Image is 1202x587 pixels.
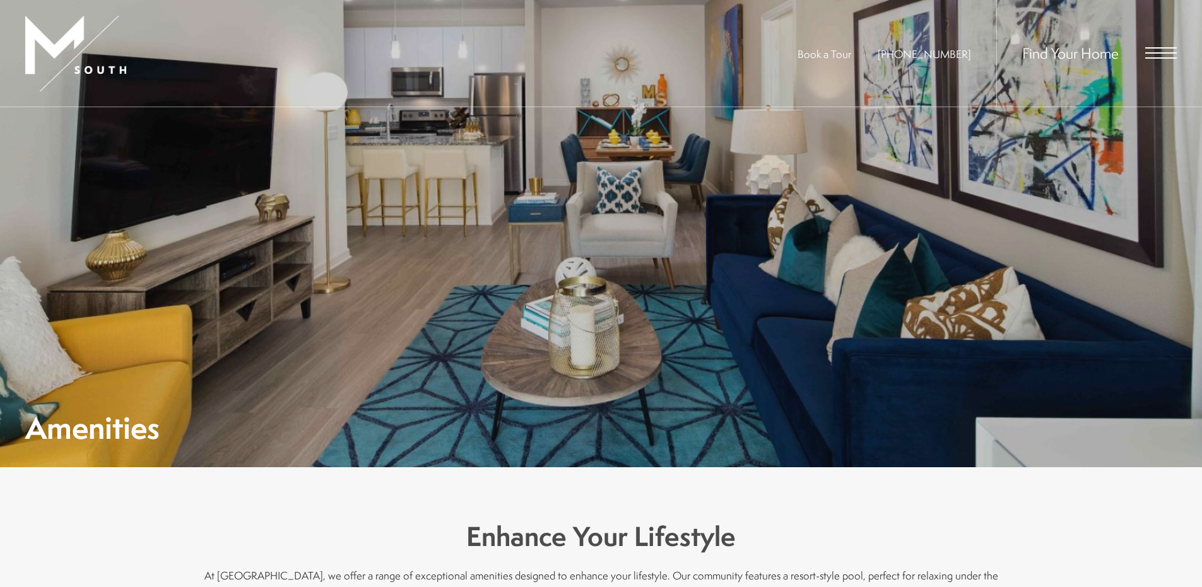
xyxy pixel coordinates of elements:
a: Find Your Home [1022,43,1119,63]
a: Book a Tour [798,47,851,61]
h1: Amenities [25,414,160,442]
h3: Enhance Your Lifestyle [191,518,1011,555]
button: Open Menu [1145,47,1177,59]
img: MSouth [25,16,126,91]
a: Call Us at 813-570-8014 [878,47,971,61]
span: [PHONE_NUMBER] [878,47,971,61]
